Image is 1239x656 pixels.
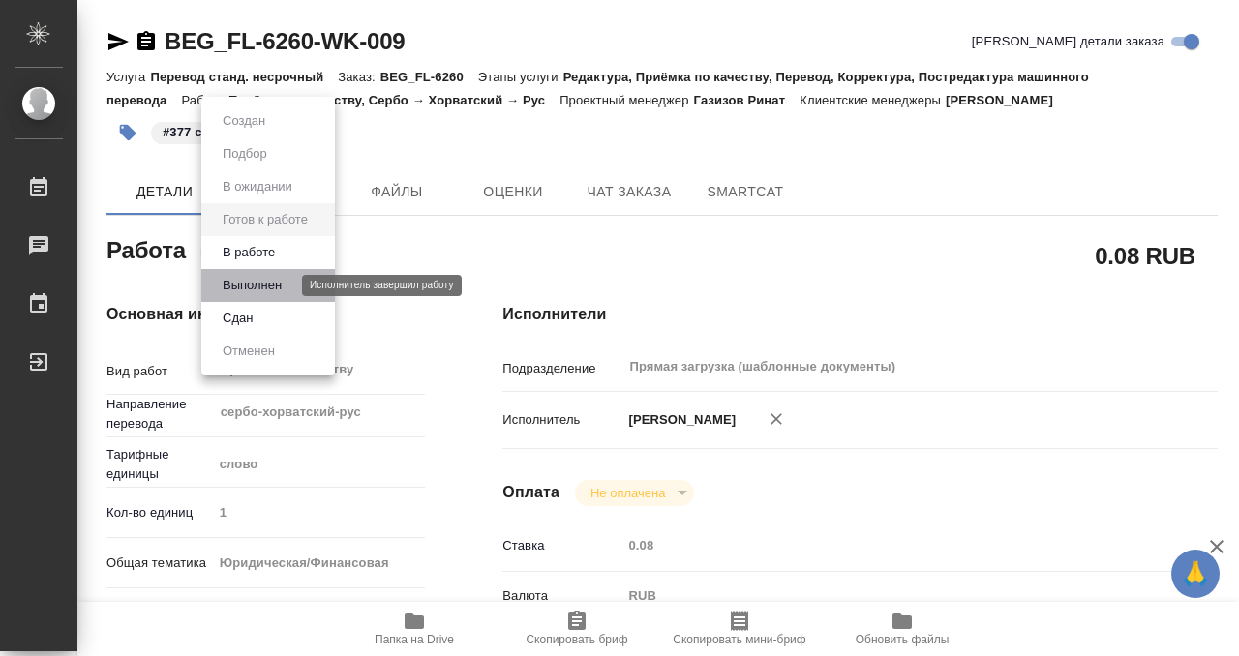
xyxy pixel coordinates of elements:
button: Подбор [217,143,273,164]
button: В работе [217,242,281,263]
button: Отменен [217,341,281,362]
button: Выполнен [217,275,287,296]
button: Сдан [217,308,258,329]
button: Готов к работе [217,209,314,230]
button: В ожидании [217,176,298,197]
button: Создан [217,110,271,132]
